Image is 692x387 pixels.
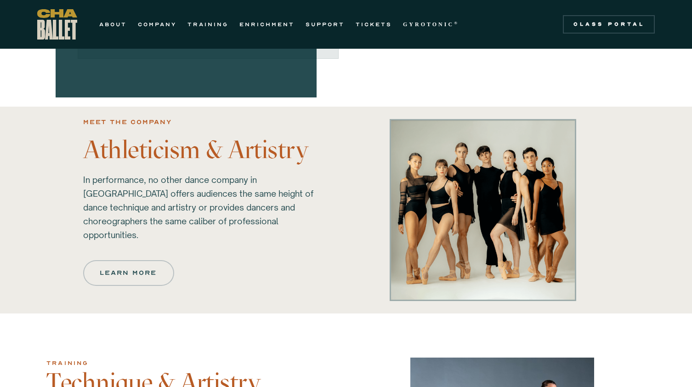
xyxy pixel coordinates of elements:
a: SUPPORT [306,19,345,30]
h4: Athleticism & Artistry [83,136,335,164]
a: COMPANY [138,19,176,30]
a: Class Portal [563,15,655,34]
strong: GYROTONIC [403,21,454,28]
div: Meet the company [83,117,172,128]
a: TRAINING [187,19,228,30]
a: ENRICHMENT [239,19,295,30]
a: TICKETS [356,19,392,30]
div: Class Portal [568,21,649,28]
a: home [37,9,77,40]
sup: ® [454,21,459,25]
a: Learn more [83,260,174,286]
div: training [46,358,333,369]
a: ABOUT [99,19,127,30]
div: Learn more [101,267,157,279]
a: GYROTONIC® [403,19,459,30]
p: In performance, no other dance company in [GEOGRAPHIC_DATA] offers audiences the same height of d... [83,173,335,242]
